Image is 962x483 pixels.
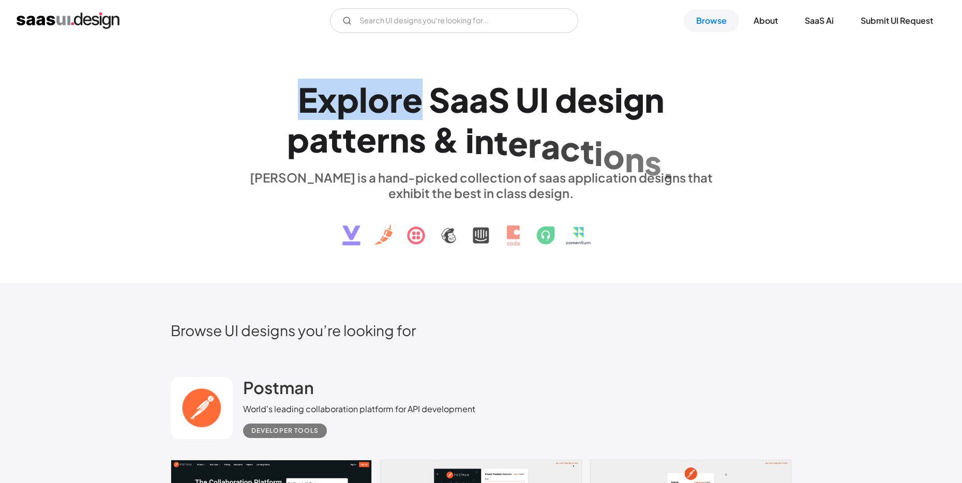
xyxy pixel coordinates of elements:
div: s [597,80,614,119]
div: p [287,119,309,159]
div: S [488,80,509,119]
div: i [465,120,474,160]
div: S [429,80,450,119]
div: r [528,125,541,164]
div: n [644,80,664,119]
div: t [580,131,594,171]
div: n [474,121,494,161]
div: e [356,119,377,159]
div: n [389,119,409,159]
div: i [594,133,603,173]
div: a [309,119,328,159]
h2: Browse UI designs you’re looking for [171,321,791,339]
a: Browse [684,9,739,32]
div: o [603,136,625,176]
div: x [318,80,337,119]
form: Email Form [330,8,578,33]
div: s [409,119,426,159]
div: a [450,80,469,119]
div: r [389,80,402,119]
h2: Postman [243,377,314,398]
div: p [337,80,359,119]
div: c [560,128,580,168]
div: d [555,80,577,119]
div: [PERSON_NAME] is a hand-picked collection of saas application designs that exhibit the best in cl... [243,170,719,201]
div: a [469,80,488,119]
a: About [741,9,790,32]
input: Search UI designs you're looking for... [330,8,578,33]
img: text, icon, saas logo [324,201,638,254]
div: e [577,80,597,119]
div: Developer tools [251,425,319,437]
div: t [328,119,342,159]
div: I [539,80,549,119]
a: Submit UI Request [848,9,945,32]
div: & [432,119,459,159]
div: . [662,146,675,186]
div: a [541,126,560,166]
div: o [368,80,389,119]
div: t [342,119,356,159]
div: i [614,80,623,119]
div: U [516,80,539,119]
div: l [359,80,368,119]
div: s [644,142,662,182]
div: e [402,80,423,119]
a: home [17,12,119,29]
a: SaaS Ai [792,9,846,32]
a: Postman [243,377,314,403]
div: t [494,122,508,162]
div: e [508,123,528,163]
div: g [623,80,644,119]
div: r [377,119,389,159]
div: World's leading collaboration platform for API development [243,403,475,415]
h1: Explore SaaS UI design patterns & interactions. [243,80,719,159]
div: E [298,80,318,119]
div: n [625,139,644,179]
